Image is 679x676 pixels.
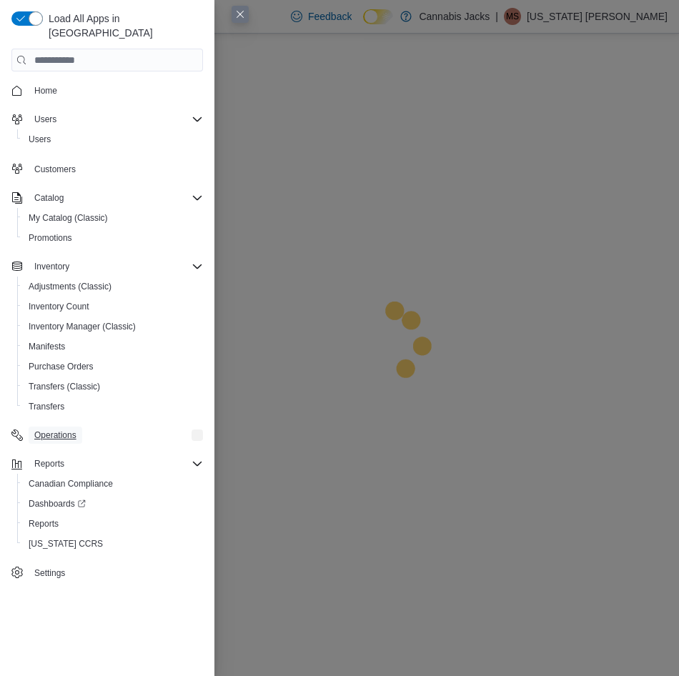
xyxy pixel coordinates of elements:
span: Promotions [29,232,72,244]
a: Transfers [23,398,70,415]
span: My Catalog (Classic) [23,209,203,227]
span: Operations [34,429,76,441]
a: My Catalog (Classic) [23,209,114,227]
span: Customers [29,159,203,177]
button: Adjustments (Classic) [17,277,209,297]
button: Users [29,111,62,128]
span: Users [23,131,203,148]
button: Inventory [6,257,209,277]
span: Reports [29,455,203,472]
a: Canadian Compliance [23,475,119,492]
span: Canadian Compliance [23,475,203,492]
a: Dashboards [17,494,209,514]
span: Reports [29,518,59,530]
span: Transfers (Classic) [23,378,203,395]
span: Settings [29,564,203,582]
span: Home [34,85,57,96]
span: Inventory Manager (Classic) [29,321,136,332]
a: Transfers (Classic) [23,378,106,395]
span: Reports [34,458,64,469]
a: Reports [23,515,64,532]
button: Inventory Count [17,297,209,317]
span: Adjustments (Classic) [29,281,111,292]
span: Inventory Count [29,301,89,312]
span: Home [29,81,203,99]
span: Promotions [23,229,203,247]
span: Users [34,114,56,125]
span: Transfers (Classic) [29,381,100,392]
span: My Catalog (Classic) [29,212,108,224]
button: Close this dialog [232,6,249,23]
button: Reports [6,454,209,474]
span: Load All Apps in [GEOGRAPHIC_DATA] [43,11,203,40]
span: Inventory [29,258,203,275]
button: Transfers (Classic) [17,377,209,397]
span: Manifests [29,341,65,352]
button: Settings [6,562,209,583]
span: Operations [29,427,203,444]
span: Adjustments (Classic) [23,278,203,295]
button: Home [6,80,209,101]
span: Purchase Orders [23,358,203,375]
a: Adjustments (Classic) [23,278,117,295]
span: Manifests [23,338,203,355]
a: Settings [29,565,71,582]
a: [US_STATE] CCRS [23,535,109,552]
button: Transfers [17,397,209,417]
span: Users [29,111,203,128]
span: Inventory Manager (Classic) [23,318,203,335]
button: Canadian Compliance [17,474,209,494]
a: Manifests [23,338,71,355]
button: Inventory Manager (Classic) [17,317,209,337]
span: Dashboards [29,498,86,510]
button: Manifests [17,337,209,357]
button: Inventory [29,258,75,275]
span: Transfers [23,398,203,415]
button: Purchase Orders [17,357,209,377]
span: Customers [34,164,76,175]
span: Canadian Compliance [29,478,113,489]
span: Catalog [34,192,64,204]
span: Settings [34,567,65,579]
button: Catalog [6,188,209,208]
span: Dashboards [23,495,203,512]
button: [US_STATE] CCRS [17,534,209,554]
span: Inventory [34,261,69,272]
span: Washington CCRS [23,535,203,552]
span: Purchase Orders [29,361,94,372]
button: Customers [6,158,209,179]
button: Users [17,129,209,149]
span: [US_STATE] CCRS [29,538,103,550]
a: Promotions [23,229,78,247]
a: Dashboards [23,495,91,512]
a: Inventory Count [23,298,95,315]
span: Transfers [29,401,64,412]
span: Catalog [29,189,203,207]
button: Reports [29,455,70,472]
a: Inventory Manager (Classic) [23,318,142,335]
button: Reports [17,514,209,534]
button: My Catalog (Classic) [17,208,209,228]
a: Purchase Orders [23,358,99,375]
span: Users [29,134,51,145]
a: Customers [29,161,81,178]
button: Operations [6,425,209,445]
button: Operations [29,427,82,444]
button: Users [6,109,209,129]
nav: Complex example [11,74,203,586]
span: Reports [23,515,203,532]
a: Home [29,82,63,99]
button: Catalog [29,189,69,207]
a: Users [23,131,56,148]
span: Inventory Count [23,298,203,315]
button: Promotions [17,228,209,248]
